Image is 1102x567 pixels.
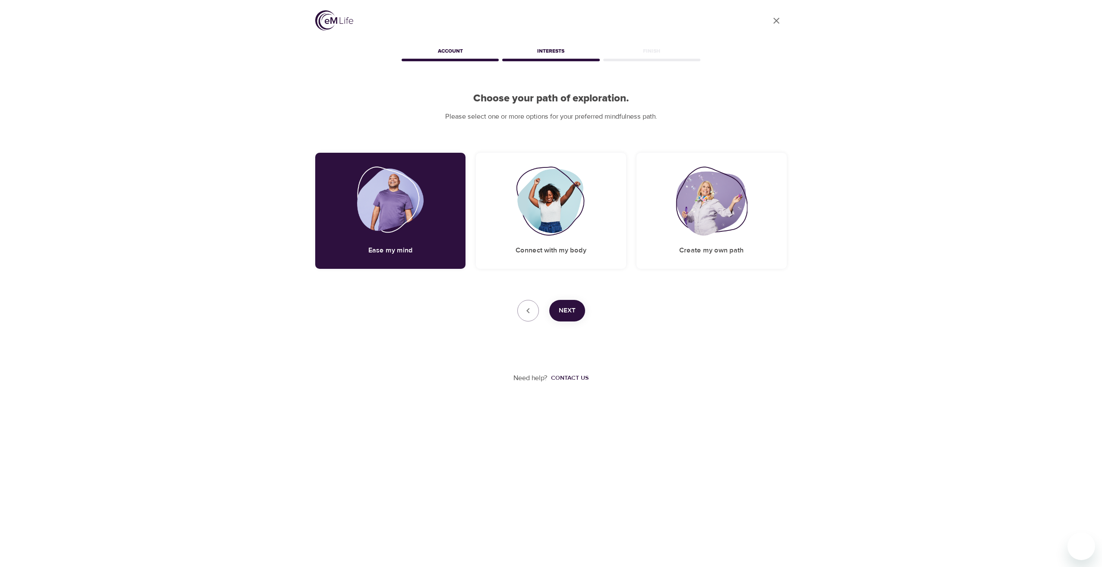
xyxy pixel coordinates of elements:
p: Need help? [513,373,548,383]
div: Create my own pathCreate my own path [636,153,787,269]
div: Connect with my bodyConnect with my body [476,153,626,269]
img: Create my own path [676,167,747,236]
div: Ease my mindEase my mind [315,153,465,269]
img: Ease my mind [357,167,424,236]
h5: Connect with my body [516,246,586,255]
h5: Create my own path [679,246,744,255]
button: Next [549,300,585,321]
span: Next [559,305,576,316]
a: Contact us [548,374,589,382]
h2: Choose your path of exploration. [315,92,787,105]
iframe: Button to launch messaging window [1067,532,1095,560]
img: logo [315,10,353,31]
div: Contact us [551,374,589,382]
img: Connect with my body [516,167,586,236]
p: Please select one or more options for your preferred mindfulness path. [315,112,787,122]
h5: Ease my mind [368,246,413,255]
a: close [766,10,787,31]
